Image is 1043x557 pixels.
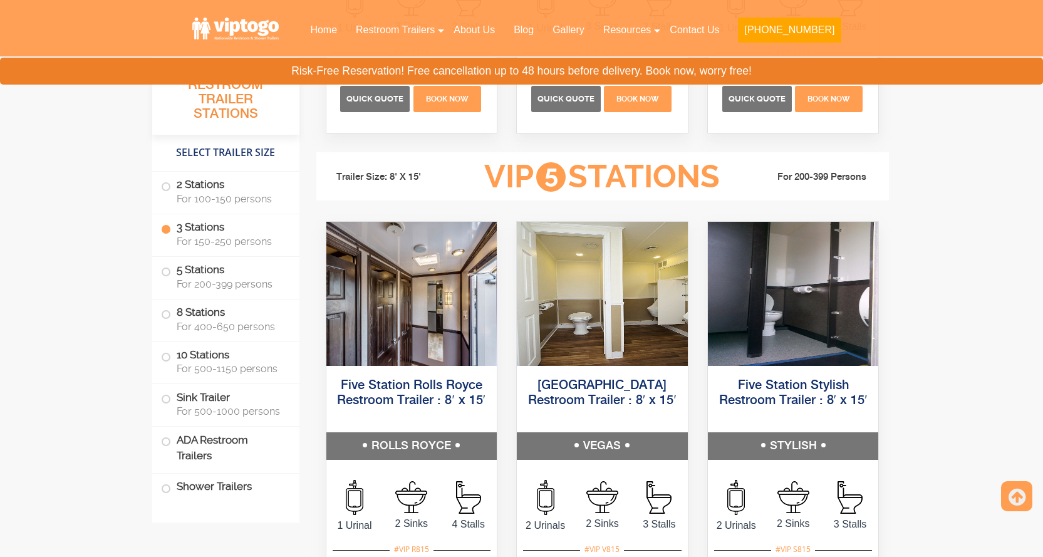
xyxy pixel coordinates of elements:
[729,16,850,50] a: [PHONE_NUMBER]
[161,257,291,296] label: 5 Stations
[346,16,444,44] a: Restroom Trailers
[504,16,543,44] a: Blog
[161,474,291,501] label: Shower Trailers
[738,18,841,43] button: [PHONE_NUMBER]
[586,481,618,513] img: an icon of sink
[177,405,284,417] span: For 500-1000 persons
[708,222,879,366] img: Full view of five station restroom trailer with two separate doors for men and women
[337,379,485,407] a: Five Station Rolls Royce Restroom Trailer : 8′ x 15′
[161,299,291,338] label: 8 Stations
[426,95,469,103] span: Book Now
[794,93,864,103] a: Book Now
[537,94,594,103] span: Quick Quote
[777,481,809,513] img: an icon of sink
[616,95,659,103] span: Book Now
[708,432,879,460] h5: STYLISH
[660,16,729,44] a: Contact Us
[346,480,363,515] img: an icon of urinal
[536,162,566,192] span: 5
[177,363,284,375] span: For 500-1150 persons
[822,517,879,532] span: 3 Stalls
[594,16,660,44] a: Resources
[517,222,688,366] img: Full view of five station restroom trailer with two separate doors for men and women
[177,236,284,247] span: For 150-250 persons
[326,518,383,533] span: 1 Urinal
[722,93,794,103] a: Quick Quote
[517,518,574,533] span: 2 Urinals
[603,93,673,103] a: Book Now
[383,516,440,531] span: 2 Sinks
[729,94,786,103] span: Quick Quote
[543,16,594,44] a: Gallery
[444,16,504,44] a: About Us
[161,427,291,469] label: ADA Restroom Trailers
[517,432,688,460] h5: VEGAS
[326,222,497,366] img: Full view of five station restroom trailer with two separate doors for men and women
[325,159,465,196] li: Trailer Size: 8' X 15'
[346,94,403,103] span: Quick Quote
[708,518,765,533] span: 2 Urinals
[528,379,677,407] a: [GEOGRAPHIC_DATA] Restroom Trailer : 8′ x 15′
[161,342,291,381] label: 10 Stations
[838,481,863,514] img: an icon of stall
[395,481,427,513] img: an icon of sink
[740,170,880,185] li: For 200-399 Persons
[152,141,299,165] h4: Select Trailer Size
[537,480,554,515] img: an icon of urinal
[456,481,481,514] img: an icon of stall
[412,93,482,103] a: Book Now
[340,93,412,103] a: Quick Quote
[727,480,745,515] img: an icon of urinal
[807,95,850,103] span: Book Now
[177,321,284,333] span: For 400-650 persons
[574,516,631,531] span: 2 Sinks
[177,193,284,205] span: For 100-150 persons
[161,172,291,211] label: 2 Stations
[765,516,822,531] span: 2 Sinks
[465,160,739,194] h3: VIP Stations
[646,481,672,514] img: an icon of stall
[631,517,688,532] span: 3 Stalls
[152,60,299,135] h3: All Portable Restroom Trailer Stations
[161,214,291,253] label: 3 Stations
[719,379,868,407] a: Five Station Stylish Restroom Trailer : 8′ x 15′
[531,93,603,103] a: Quick Quote
[326,432,497,460] h5: ROLLS ROYCE
[177,278,284,290] span: For 200-399 persons
[301,16,346,44] a: Home
[161,384,291,423] label: Sink Trailer
[440,517,497,532] span: 4 Stalls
